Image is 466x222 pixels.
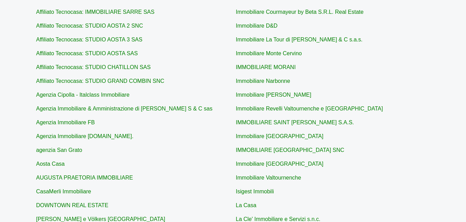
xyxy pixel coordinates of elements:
a: IMMOBILIARE MORANI [236,64,296,70]
a: Immobiliare Courmayeur by Beta S.R.L. Real Estate [236,9,364,15]
a: CasaMerli Immobiliare [36,189,91,194]
a: La Casa [236,202,257,208]
a: Immobiliare Revelli Valtournenche e [GEOGRAPHIC_DATA] [236,106,383,112]
a: Immobiliare D&D [236,23,278,29]
a: IMMOBILIARE SAINT [PERSON_NAME] S.A.S. [236,119,354,125]
a: Affiliato Tecnocasa: STUDIO CHATILLON SAS [36,64,151,70]
a: Isigest Immobili [236,189,274,194]
a: agenzia San Grato [36,147,82,153]
a: Agenzia Cipolla - Italclass Immobiliare [36,92,130,98]
a: IMMOBILIARE [GEOGRAPHIC_DATA] SNC [236,147,344,153]
a: Affiliato Tecnocasa: STUDIO GRAND COMBIN SNC [36,78,164,84]
a: Immobiliare [PERSON_NAME] [236,92,312,98]
a: Agenzia Immobiliare [DOMAIN_NAME]. [36,133,134,139]
a: Aosta Casa [36,161,65,167]
a: AUGUSTA PRAETORIA IMMOBILIARE [36,175,133,181]
a: [PERSON_NAME] e Völkers [GEOGRAPHIC_DATA] [36,216,165,222]
a: Immobiliare Valtournenche [236,175,301,181]
a: Affiliato Tecnocasa: IMMOBILIARE SARRE SAS [36,9,155,15]
a: Immobiliare [GEOGRAPHIC_DATA] [236,133,324,139]
a: Immobiliare La Tour di [PERSON_NAME] & C s.a.s. [236,37,363,42]
a: La Cle' Immobiliare e Servizi s.n.c. [236,216,321,222]
a: Immobiliare Monte Cervino [236,50,302,56]
a: Affiliato Tecnocasa: STUDIO AOSTA 3 SAS [36,37,143,42]
a: Affiliato Tecnocasa: STUDIO AOSTA 2 SNC [36,23,143,29]
a: DOWNTOWN REAL ESTATE [36,202,108,208]
a: Immobiliare [GEOGRAPHIC_DATA] [236,161,324,167]
a: Affiliato Tecnocasa: STUDIO AOSTA SAS [36,50,138,56]
a: Immobiliare Narbonne [236,78,290,84]
a: Agenzia Immobiliare FB [36,119,95,125]
a: Agenzia Immobiliare & Amministrazione di [PERSON_NAME] S & C sas [36,106,212,112]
